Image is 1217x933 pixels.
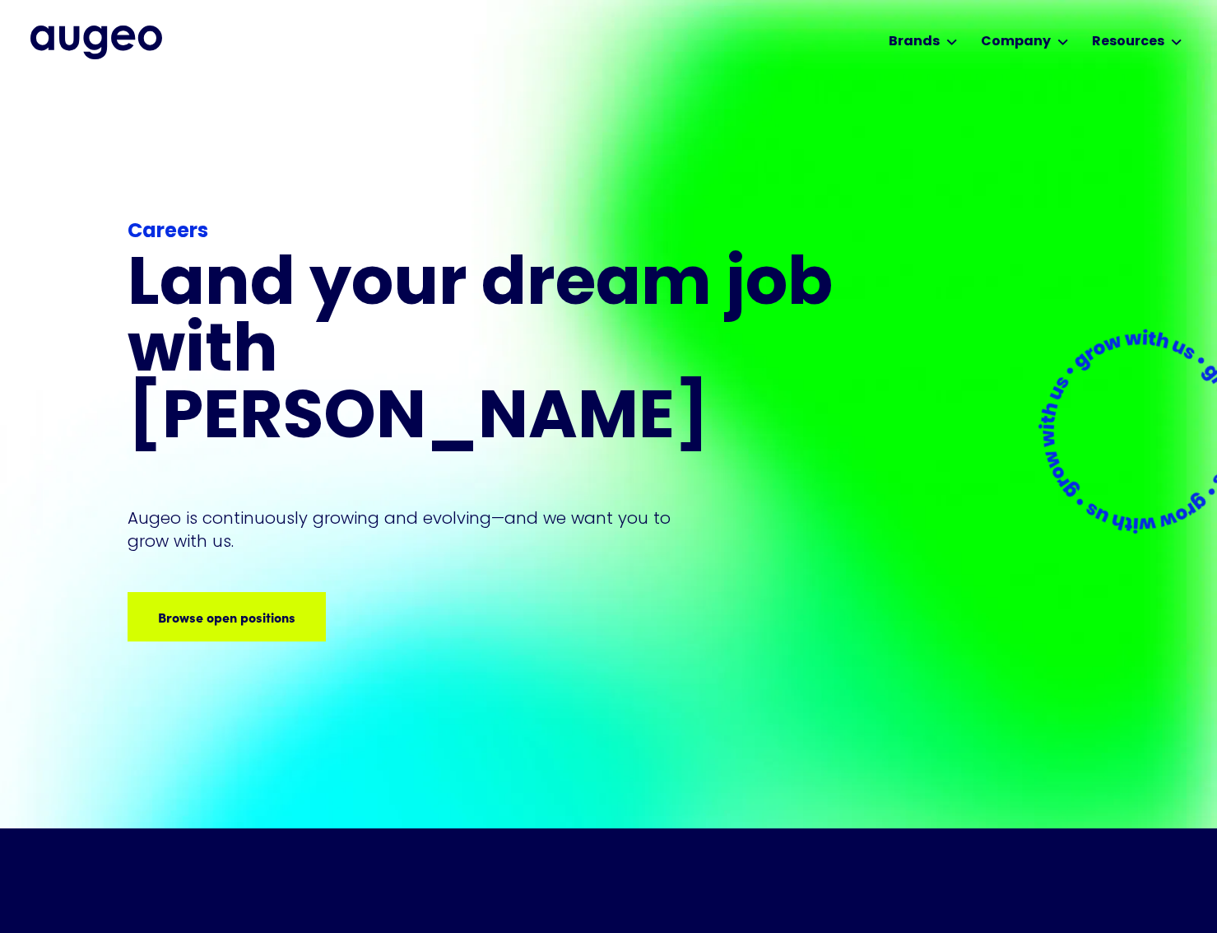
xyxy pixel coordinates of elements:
[30,26,162,58] img: Augeo's full logo in midnight blue.
[30,26,162,58] a: home
[128,592,326,641] a: Browse open positions
[889,32,940,52] div: Brands
[128,254,838,454] h1: Land your dream job﻿ with [PERSON_NAME]
[128,222,208,242] strong: Careers
[1092,32,1164,52] div: Resources
[981,32,1051,52] div: Company
[128,506,694,553] p: Augeo is continuously growing and evolving—and we want you to grow with us.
